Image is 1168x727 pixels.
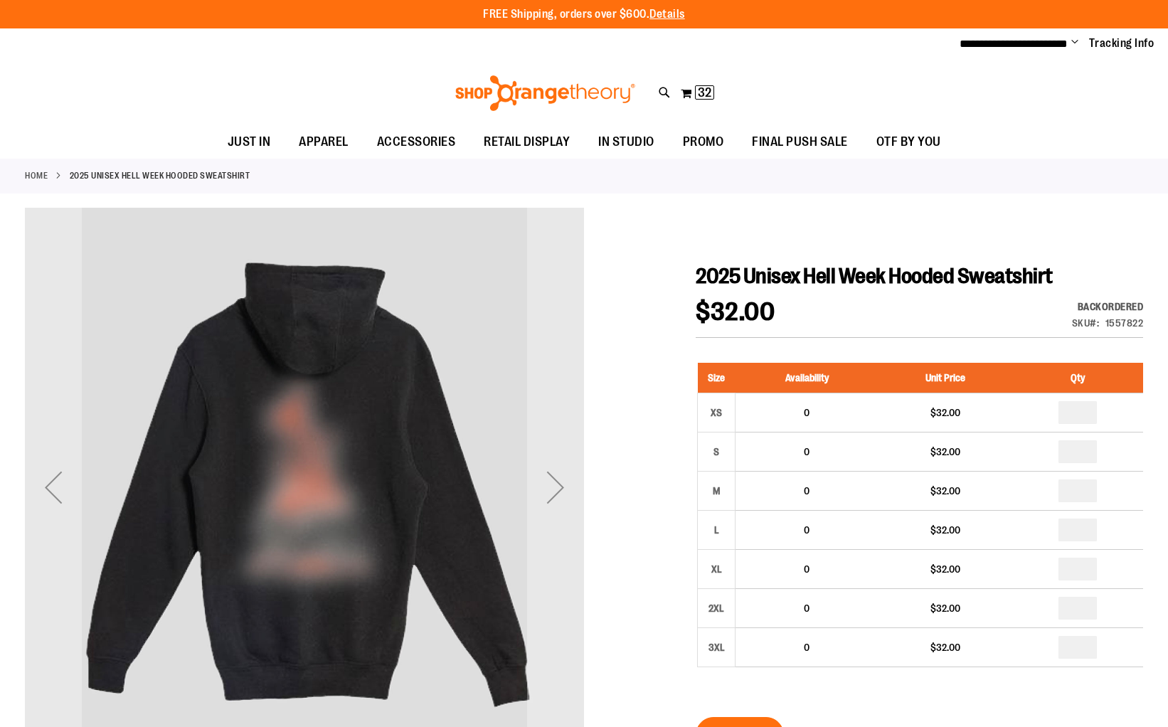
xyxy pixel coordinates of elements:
span: 0 [804,485,809,497]
span: 2025 Unisex Hell Week Hooded Sweatshirt [696,264,1053,288]
div: S [706,441,727,462]
span: JUST IN [228,126,271,158]
div: Backordered [1072,299,1144,314]
a: Tracking Info [1089,36,1154,51]
strong: SKU [1072,317,1100,329]
a: OTF BY YOU [862,126,955,159]
th: Qty [1012,363,1143,393]
a: ACCESSORIES [363,126,470,159]
div: $32.00 [886,601,1006,615]
span: 32 [698,85,711,100]
span: ACCESSORIES [377,126,456,158]
img: Shop Orangetheory [453,75,637,111]
span: 0 [804,407,809,418]
a: APPAREL [285,126,363,158]
th: Availability [736,363,878,393]
a: RETAIL DISPLAY [469,126,584,159]
div: $32.00 [886,484,1006,498]
span: $32.00 [696,297,775,327]
div: 1557822 [1105,316,1144,330]
div: XS [706,402,727,423]
div: L [706,519,727,541]
span: 0 [804,642,809,653]
span: FINAL PUSH SALE [752,126,848,158]
div: $32.00 [886,445,1006,459]
div: 2XL [706,598,727,619]
button: Account menu [1071,36,1078,51]
p: FREE Shipping, orders over $600. [483,6,685,23]
a: IN STUDIO [584,126,669,159]
th: Size [698,363,736,393]
a: PROMO [669,126,738,159]
span: 0 [804,603,809,614]
div: $32.00 [886,640,1006,654]
span: PROMO [683,126,724,158]
div: 3XL [706,637,727,658]
span: OTF BY YOU [876,126,941,158]
div: XL [706,558,727,580]
span: IN STUDIO [598,126,654,158]
span: 0 [804,446,809,457]
a: FINAL PUSH SALE [738,126,862,159]
div: M [706,480,727,502]
th: Unit Price [878,363,1013,393]
a: Details [649,8,685,21]
strong: 2025 Unisex Hell Week Hooded Sweatshirt [70,169,250,182]
a: Home [25,169,48,182]
a: JUST IN [213,126,285,159]
span: 0 [804,563,809,575]
div: $32.00 [886,523,1006,537]
span: 0 [804,524,809,536]
span: RETAIL DISPLAY [484,126,570,158]
div: Availability [1072,299,1144,314]
span: APPAREL [299,126,349,158]
div: $32.00 [886,562,1006,576]
div: $32.00 [886,405,1006,420]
